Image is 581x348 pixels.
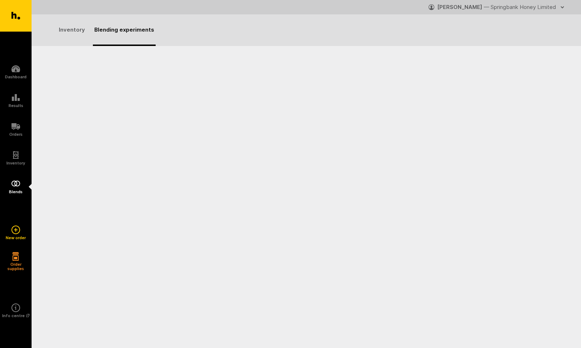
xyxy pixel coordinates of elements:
[9,132,23,136] h5: Orders
[9,103,23,108] h5: Results
[429,1,567,13] button: [PERSON_NAME] — Springbank Honey Limited
[484,4,556,10] span: — Springbank Honey Limited
[54,14,90,46] a: Inventory
[2,314,29,318] h5: Info centre
[5,262,27,271] h5: Order supplies
[5,75,27,79] h5: Dashboard
[6,236,26,240] h5: New order
[90,14,159,46] span: Blending experiments
[437,4,482,10] strong: [PERSON_NAME]
[9,190,23,194] h5: Blends
[6,161,25,165] h5: Inventory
